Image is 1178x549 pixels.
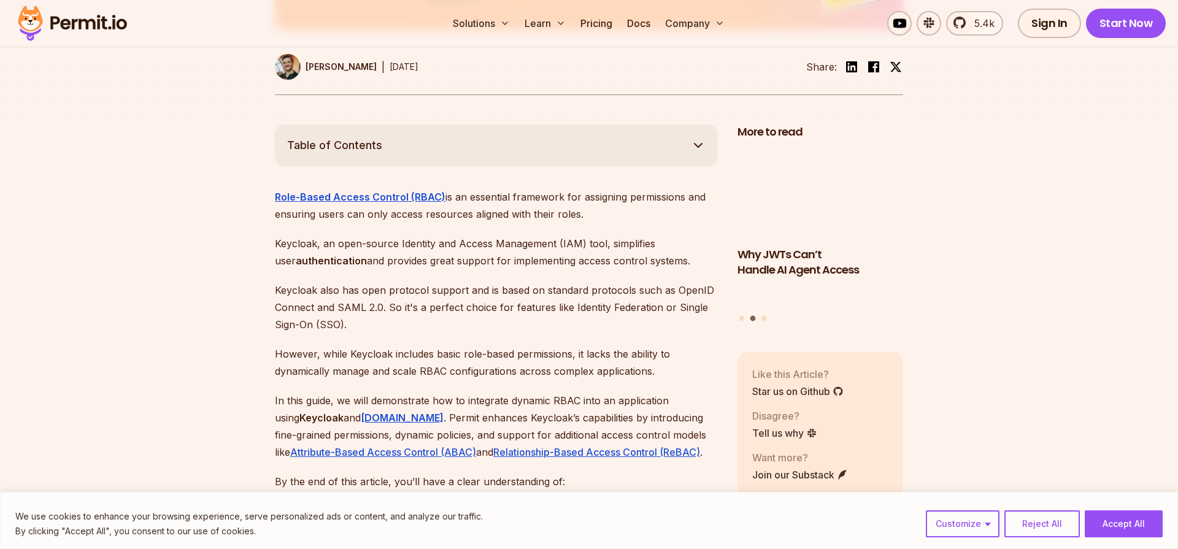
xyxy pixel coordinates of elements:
[622,11,655,36] a: Docs
[866,60,881,74] img: facebook
[752,467,848,482] a: Join our Substack
[946,11,1003,36] a: 5.4k
[390,61,418,72] time: [DATE]
[806,60,837,74] li: Share:
[15,524,483,539] p: By clicking "Accept All", you consent to our use of cookies.
[739,316,744,321] button: Go to slide 1
[737,247,903,278] h3: Why JWTs Can’t Handle AI Agent Access
[275,345,718,380] p: However, while Keycloak includes basic role-based permissions, it lacks the ability to dynamicall...
[361,412,444,424] a: [DOMAIN_NAME]
[761,316,766,321] button: Go to slide 3
[844,60,859,74] img: linkedin
[275,191,445,203] a: Role-Based Access Control (RBAC)
[576,11,617,36] a: Pricing
[752,367,844,382] p: Like this Article?
[520,11,571,36] button: Learn
[752,409,817,423] p: Disagree?
[737,147,903,240] img: Why JWTs Can’t Handle AI Agent Access
[1086,9,1166,38] a: Start Now
[737,125,903,140] h2: More to read
[752,450,848,465] p: Want more?
[275,282,718,333] p: Keycloak also has open protocol support and is based on standard protocols such as OpenID Connect...
[926,510,999,537] button: Customize
[296,255,367,267] strong: authentication
[752,426,817,440] a: Tell us why
[275,54,377,80] a: [PERSON_NAME]
[737,147,903,309] li: 2 of 3
[299,412,344,424] strong: Keycloak
[1085,510,1163,537] button: Accept All
[1004,510,1080,537] button: Reject All
[287,137,382,154] span: Table of Contents
[275,188,718,223] p: is an essential framework for assigning permissions and ensuring users can only access resources ...
[493,446,700,458] a: Relationship-Based Access Control (ReBAC)
[967,16,995,31] span: 5.4k
[890,61,902,73] img: twitter
[306,61,377,73] p: [PERSON_NAME]
[1018,9,1081,38] a: Sign In
[382,60,385,74] div: |
[15,509,483,524] p: We use cookies to enhance your browsing experience, serve personalized ads or content, and analyz...
[275,392,718,461] p: In this guide, we will demonstrate how to integrate dynamic RBAC into an application using and . ...
[660,11,730,36] button: Company
[12,2,133,44] img: Permit logo
[752,384,844,399] a: Star us on Github
[290,446,476,458] a: Attribute-Based Access Control (ABAC)
[448,11,515,36] button: Solutions
[737,147,903,323] div: Posts
[275,473,718,490] p: By the end of this article, you’ll have a clear understanding of:
[275,54,301,80] img: Daniel Bass
[750,316,756,321] button: Go to slide 2
[275,125,718,166] button: Table of Contents
[275,235,718,269] p: Keycloak, an open-source Identity and Access Management (IAM) tool, simplifies user and provides ...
